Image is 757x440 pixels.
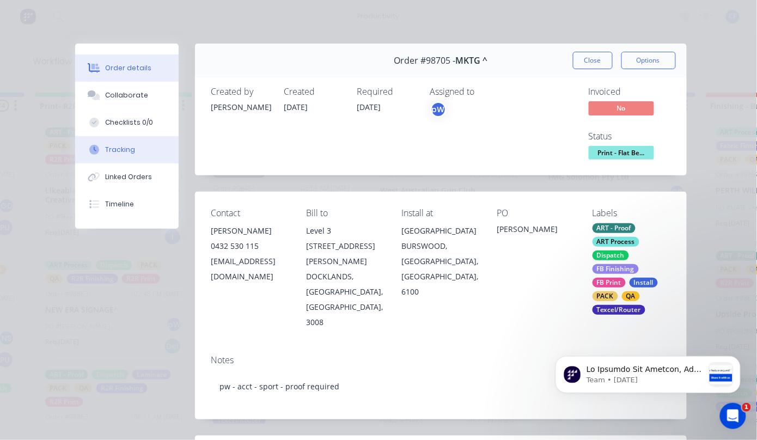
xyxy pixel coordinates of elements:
div: Linked Orders [105,172,152,182]
span: [DATE] [284,102,308,112]
div: [PERSON_NAME]0432 530 115[EMAIL_ADDRESS][DOMAIN_NAME] [211,223,289,284]
button: Tracking [75,136,179,163]
button: Options [621,52,676,69]
button: Timeline [75,191,179,218]
div: [GEOGRAPHIC_DATA] [402,223,480,239]
div: FB Finishing [593,264,639,274]
div: Status [589,131,670,142]
div: Tracking [105,145,135,155]
div: Bill to [307,208,384,218]
button: Linked Orders [75,163,179,191]
div: Texcel/Router [593,305,645,315]
div: Level 3 [STREET_ADDRESS][PERSON_NAME]DOCKLANDS, [GEOGRAPHIC_DATA], [GEOGRAPHIC_DATA], 3008 [307,223,384,330]
div: Dispatch [593,250,629,260]
button: Order details [75,54,179,82]
button: Print - Flat Be... [589,146,654,162]
div: [PERSON_NAME] [497,223,575,239]
div: Required [357,87,417,97]
span: [DATE] [357,102,381,112]
div: Order details [105,63,151,73]
div: Collaborate [105,90,148,100]
button: Close [573,52,613,69]
div: [PERSON_NAME] [211,223,289,239]
div: PACK [593,291,618,301]
div: Assigned to [430,87,539,97]
div: [PERSON_NAME] [211,101,271,113]
div: BURSWOOD, [GEOGRAPHIC_DATA], [GEOGRAPHIC_DATA], 6100 [402,239,480,300]
div: Level 3 [STREET_ADDRESS][PERSON_NAME] [307,223,384,269]
div: ART Process [593,237,639,247]
p: Message from Team, sent 3w ago [47,41,165,51]
span: No [589,101,654,115]
div: 0432 530 115 [211,239,289,254]
iframe: Intercom live chat [720,403,746,429]
span: Order #98705 - [394,56,455,66]
span: MKTG ^ [455,56,487,66]
div: Checklists 0/0 [105,118,153,127]
div: DOCKLANDS, [GEOGRAPHIC_DATA], [GEOGRAPHIC_DATA], 3008 [307,269,384,330]
div: Timeline [105,199,134,209]
div: Created by [211,87,271,97]
div: Install at [402,208,480,218]
div: QA [622,291,640,301]
div: Labels [593,208,670,218]
button: pW [430,101,447,118]
div: Notes [211,355,670,365]
div: FB Print [593,278,626,288]
div: ART - Proof [593,223,636,233]
div: Contact [211,208,289,218]
div: PO [497,208,575,218]
button: Collaborate [75,82,179,109]
span: Print - Flat Be... [589,146,654,160]
span: 1 [742,403,751,412]
div: [GEOGRAPHIC_DATA]BURSWOOD, [GEOGRAPHIC_DATA], [GEOGRAPHIC_DATA], 6100 [402,223,480,300]
iframe: Intercom notifications message [539,334,757,411]
div: Invoiced [589,87,670,97]
div: Created [284,87,344,97]
div: pw - acct - sport - proof required [211,370,670,403]
div: [EMAIL_ADDRESS][DOMAIN_NAME] [211,254,289,284]
div: Install [630,278,658,288]
button: Checklists 0/0 [75,109,179,136]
